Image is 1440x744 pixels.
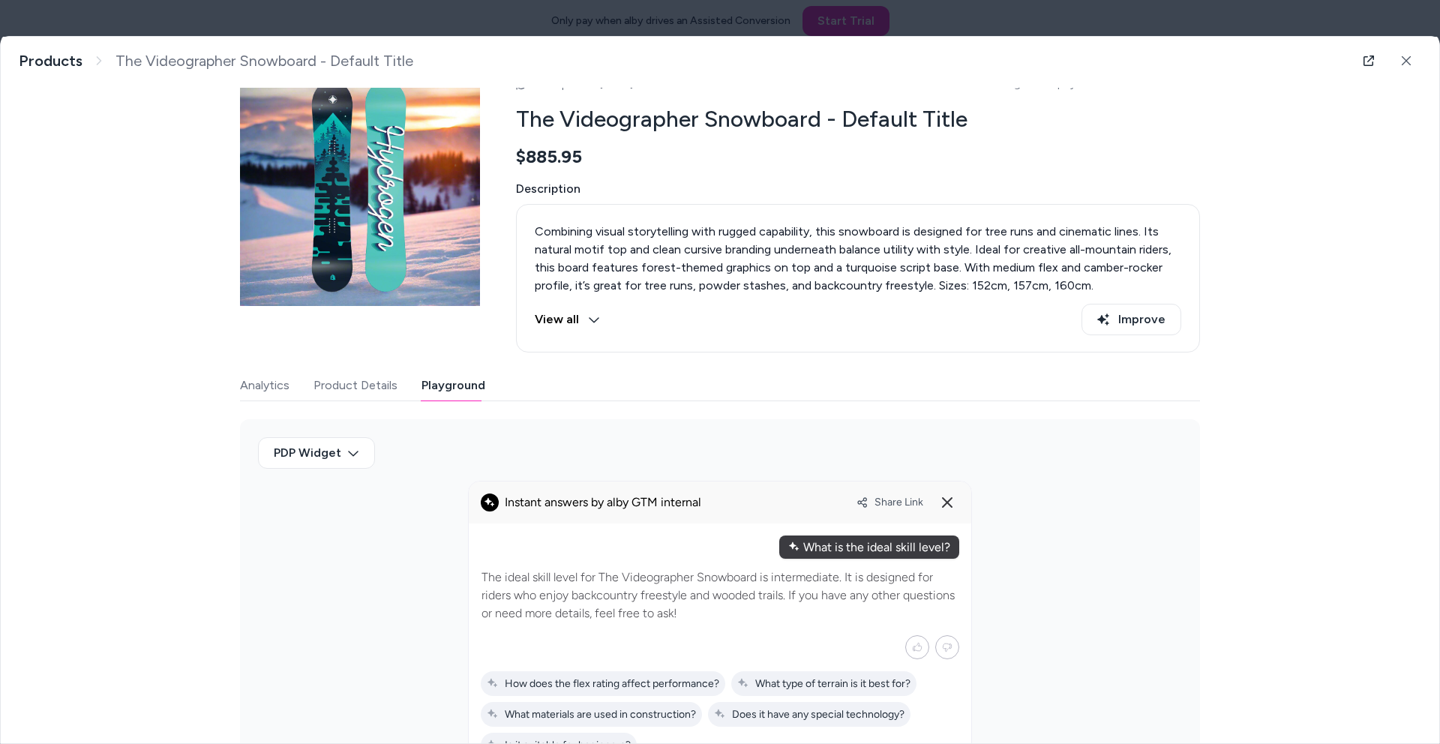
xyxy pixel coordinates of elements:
[115,52,413,70] span: The Videographer Snowboard - Default Title
[516,145,582,168] span: $885.95
[535,223,1181,295] div: Combining visual storytelling with rugged capability, this snowboard is designed for tree runs an...
[258,437,375,469] button: PDP Widget
[421,370,485,400] button: Playground
[240,66,480,306] img: Main.jpg
[516,105,1200,133] h2: The Videographer Snowboard - Default Title
[240,370,289,400] button: Analytics
[535,304,600,335] button: View all
[19,52,413,70] nav: breadcrumb
[313,370,397,400] button: Product Details
[1081,304,1181,335] button: Improve
[274,444,341,462] span: PDP Widget
[516,180,1200,198] span: Description
[19,52,82,70] a: Products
